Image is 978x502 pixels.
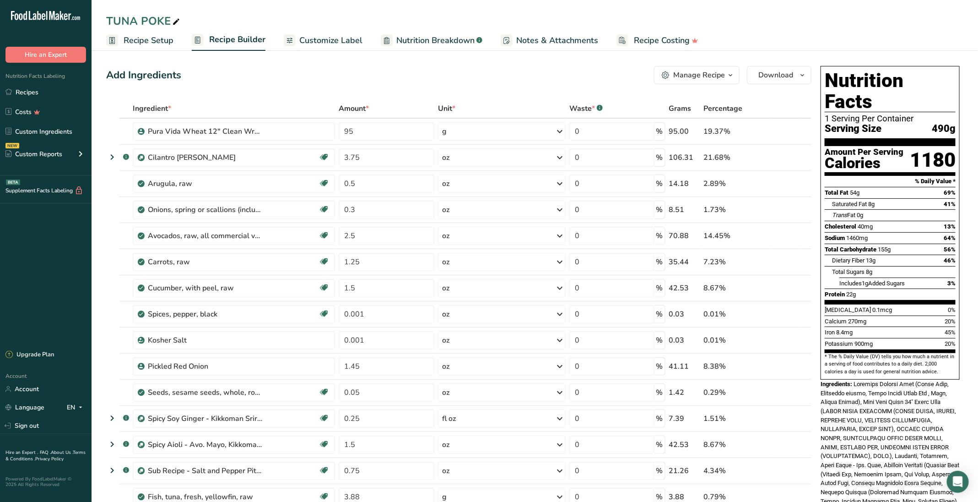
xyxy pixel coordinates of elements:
[669,204,700,215] div: 8.51
[442,152,449,163] div: oz
[654,66,740,84] button: Manage Recipe
[825,340,853,347] span: Potassium
[825,223,856,230] span: Cholesterol
[148,335,262,346] div: Kosher Salt
[866,257,875,264] span: 13g
[703,413,768,424] div: 1.51%
[209,33,265,46] span: Recipe Builder
[703,387,768,398] div: 0.29%
[944,257,956,264] span: 46%
[106,13,182,29] div: TUNA POKE
[284,30,362,51] a: Customize Label
[872,306,892,313] span: 0.1mcg
[825,329,835,336] span: Iron
[442,256,449,267] div: oz
[381,30,482,51] a: Nutrition Breakdown
[832,201,867,207] span: Saturated Fat
[138,415,145,422] img: Sub Recipe
[501,30,598,51] a: Notes & Attachments
[5,149,62,159] div: Custom Reports
[944,235,956,241] span: 64%
[878,246,891,253] span: 155g
[133,103,171,114] span: Ingredient
[848,318,866,325] span: 270mg
[832,257,865,264] span: Dietary Fiber
[438,103,455,114] span: Unit
[868,201,875,207] span: 8g
[944,189,956,196] span: 69%
[836,329,853,336] span: 8.4mg
[569,103,603,114] div: Waste
[758,70,793,81] span: Download
[825,353,956,376] section: * The % Daily Value (DV) tells you how much a nutrient in a serving of food contributes to a dail...
[703,256,768,267] div: 7.23%
[148,152,262,163] div: Cilantro [PERSON_NAME]
[669,335,700,346] div: 0.03
[40,449,51,456] a: FAQ .
[825,235,845,241] span: Sodium
[703,126,768,137] div: 19.37%
[673,70,725,81] div: Manage Recipe
[703,465,768,476] div: 4.34%
[442,413,456,424] div: fl oz
[944,223,956,230] span: 13%
[825,148,903,157] div: Amount Per Serving
[192,29,265,51] a: Recipe Builder
[825,306,871,313] span: [MEDICAL_DATA]
[442,126,447,137] div: g
[5,449,86,462] a: Terms & Conditions .
[703,335,768,346] div: 0.01%
[825,246,876,253] span: Total Carbohydrate
[106,30,173,51] a: Recipe Setup
[442,361,449,372] div: oz
[5,350,54,360] div: Upgrade Plan
[516,34,598,47] span: Notes & Attachments
[825,114,956,123] div: 1 Serving Per Container
[148,361,262,372] div: Pickled Red Onion
[442,465,449,476] div: oz
[616,30,698,51] a: Recipe Costing
[945,329,956,336] span: 45%
[5,47,86,63] button: Hire an Expert
[148,283,262,294] div: Cucumber, with peel, raw
[148,465,262,476] div: Sub Recipe - Salt and Pepper Pita Chips
[442,230,449,241] div: oz
[832,212,855,218] span: Fat
[299,34,362,47] span: Customize Label
[669,309,700,320] div: 0.03
[947,280,956,287] span: 3%
[442,178,449,189] div: oz
[832,268,865,275] span: Total Sugars
[148,387,262,398] div: Seeds, sesame seeds, whole, roasted and toasted
[703,178,768,189] div: 2.89%
[442,204,449,215] div: oz
[148,309,262,320] div: Spices, pepper, black
[669,152,700,163] div: 106.31
[703,361,768,372] div: 8.38%
[138,154,145,161] img: Sub Recipe
[866,268,872,275] span: 8g
[825,318,847,325] span: Calcium
[442,387,449,398] div: oz
[5,399,44,415] a: Language
[703,204,768,215] div: 1.73%
[944,201,956,207] span: 41%
[825,176,956,187] section: % Daily Value *
[5,143,19,148] div: NEW
[669,439,700,450] div: 42.53
[138,468,145,475] img: Sub Recipe
[5,449,38,456] a: Hire an Expert .
[825,123,881,135] span: Serving Size
[945,318,956,325] span: 20%
[669,465,700,476] div: 21.26
[850,189,859,196] span: 54g
[857,212,863,218] span: 0g
[669,103,692,114] span: Grams
[669,361,700,372] div: 41.11
[5,476,86,487] div: Powered By FoodLabelMaker © 2025 All Rights Reserved
[846,291,856,298] span: 22g
[35,456,64,462] a: Privacy Policy
[703,283,768,294] div: 8.67%
[858,223,873,230] span: 40mg
[148,413,262,424] div: Spicy Soy Ginger - Kikkoman Sriracha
